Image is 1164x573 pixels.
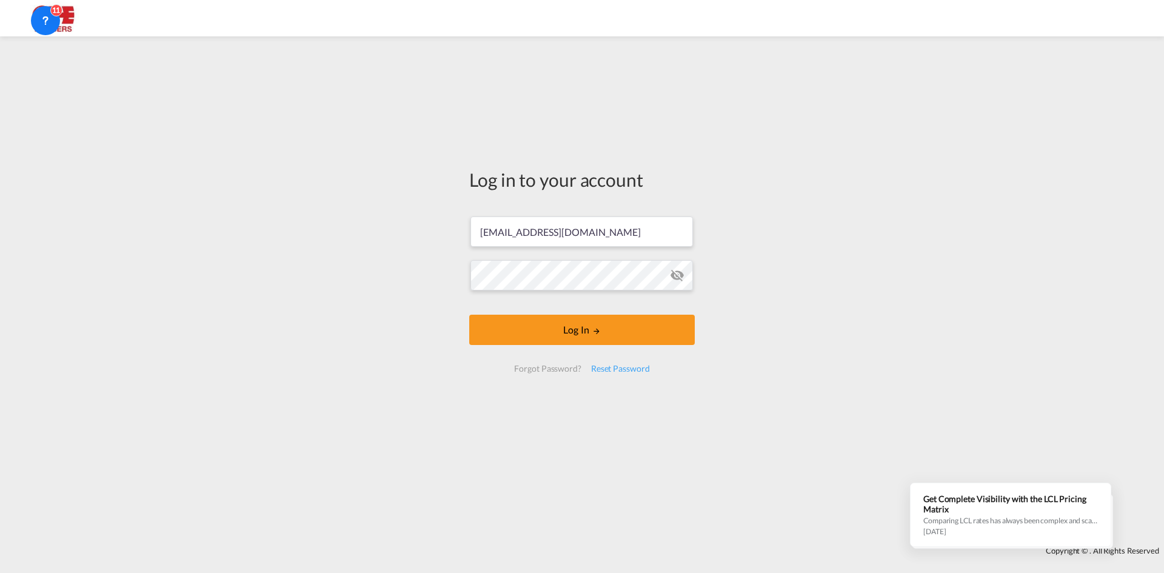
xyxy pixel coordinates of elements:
img: 690005f0ba9d11ee90968bb23dcea500.JPG [18,5,100,32]
button: LOGIN [469,315,695,345]
md-icon: icon-eye-off [670,268,684,283]
div: Reset Password [586,358,655,380]
input: Enter email/phone number [470,216,693,247]
div: Log in to your account [469,167,695,192]
div: Forgot Password? [509,358,586,380]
